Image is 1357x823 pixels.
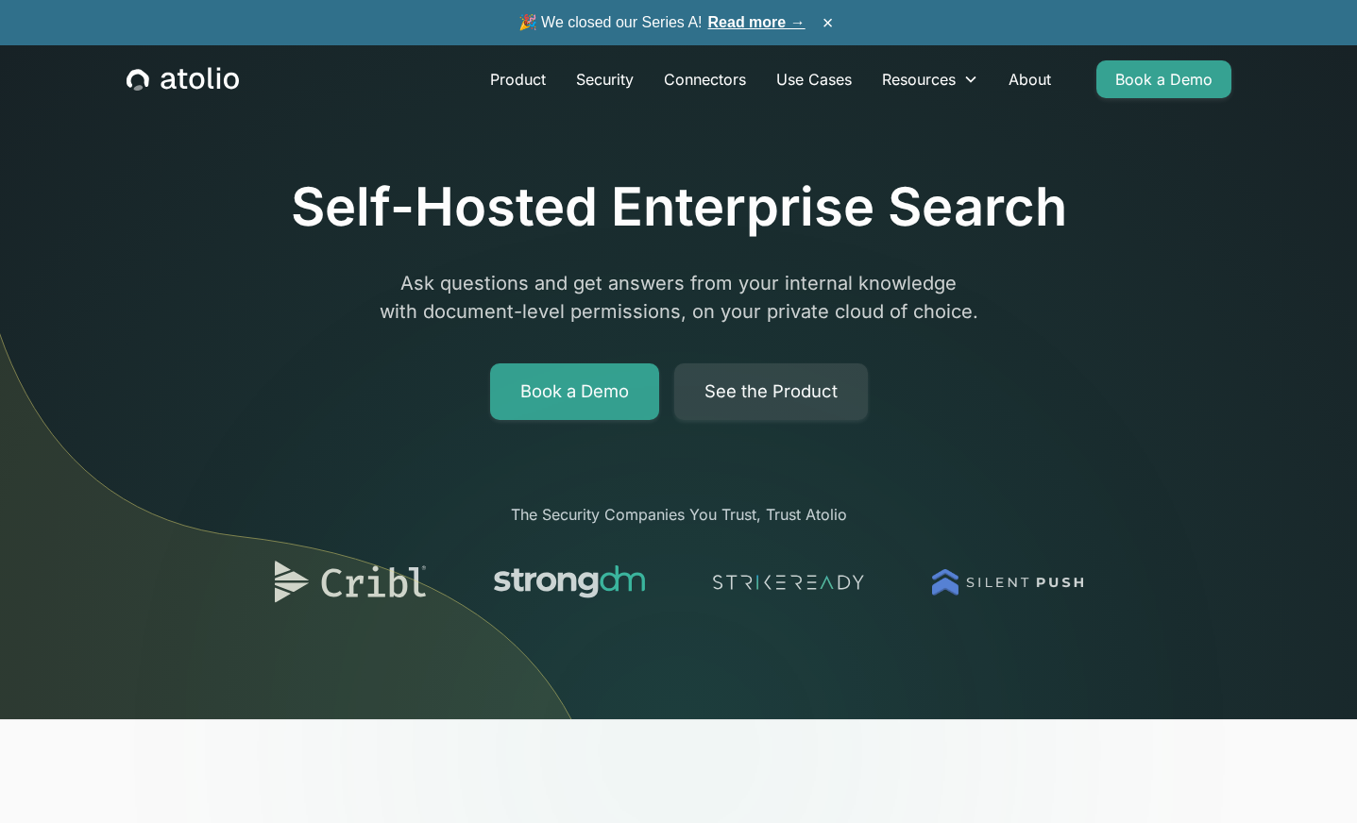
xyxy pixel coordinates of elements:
[713,556,864,609] img: logo
[708,14,806,30] a: Read more →
[817,12,840,33] button: ×
[932,556,1083,609] img: logo
[674,363,868,420] a: See the Product
[127,67,239,92] a: home
[761,60,867,98] a: Use Cases
[475,60,561,98] a: Product
[291,176,1067,239] h1: Self-Hosted Enterprise Search
[882,68,956,91] div: Resources
[316,269,1042,326] p: Ask questions and get answers from your internal knowledge with document-level permissions, on yo...
[518,11,806,34] span: 🎉 We closed our Series A!
[649,60,761,98] a: Connectors
[867,60,993,98] div: Resources
[1096,60,1231,98] a: Book a Demo
[256,503,1102,526] div: The Security Companies You Trust, Trust Atolio
[561,60,649,98] a: Security
[993,60,1066,98] a: About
